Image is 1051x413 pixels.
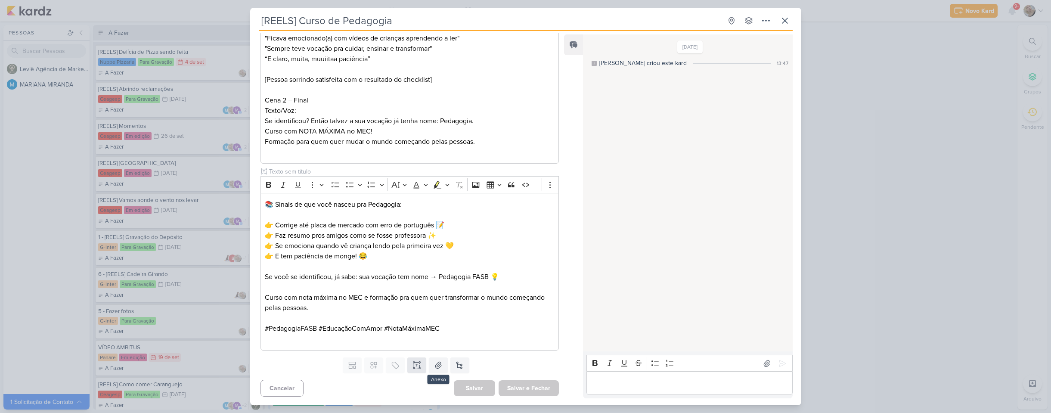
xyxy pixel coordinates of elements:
[259,13,722,28] input: Kard Sem Título
[265,12,554,54] p: "Corrigia erro de português dos amigos no WhatsApp" "Fazia trabalho em grupo como se fosse profes...
[265,54,554,64] p: “E claro, muita, muuiitaa paciência”
[265,282,554,313] p: Curso com nota máxima no MEC e formação pra quem quer transformar o mundo começando pelas pessoas.
[260,380,304,397] button: Cancelar
[260,176,559,193] div: Editor toolbar
[265,272,554,282] p: Se você se identificou, já sabe: sua vocação tem nome → Pedagogia FASB 💡
[267,167,559,176] input: Texto sem título
[265,323,554,344] p: #PedagogiaFASB #EducaçãoComAmor #NotaMáximaMEC
[599,59,687,68] div: [PERSON_NAME] criou este kard
[777,59,788,67] div: 13:47
[265,95,554,106] p: Cena 2 – Final
[265,106,554,126] p: Texto/Voz: Se identificou? Então talvez a sua vocação já tenha nome: Pedagogia.
[265,199,554,210] p: 📚 Sinais de que você nasceu pra Pedagogia:
[428,375,450,384] div: Anexo
[265,210,554,261] p: 👉 Corrige até placa de mercado com erro de português 📝 👉 Faz resumo pros amigos como se fosse pro...
[586,371,792,395] div: Editor editing area: main
[265,75,554,95] p: [Pessoa sorrindo satisfeita com o resultado do checklist]
[260,193,559,351] div: Editor editing area: main
[586,355,792,372] div: Editor toolbar
[265,126,554,147] p: Curso com NOTA MÁXIMA no MEC! Formação para quem quer mudar o mundo começando pelas pessoas.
